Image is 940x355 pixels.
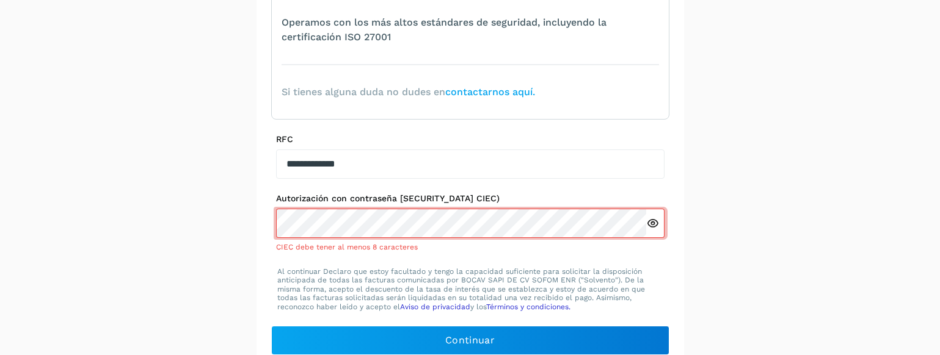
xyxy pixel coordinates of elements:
[486,303,570,311] a: Términos y condiciones.
[271,326,669,355] button: Continuar
[276,134,665,145] label: RFC
[276,193,665,204] label: Autorización con contraseña [SECURITY_DATA] CIEC)
[400,303,470,311] a: Aviso de privacidad
[445,86,535,98] a: contactarnos aquí.
[445,334,495,347] span: Continuar
[282,15,659,45] span: Operamos con los más altos estándares de seguridad, incluyendo la certificación ISO 27001
[276,243,418,251] span: CIEC debe tener al menos 8 caracteres
[277,267,663,311] p: Al continuar Declaro que estoy facultado y tengo la capacidad suficiente para solicitar la dispos...
[282,85,535,99] span: Si tienes alguna duda no dudes en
